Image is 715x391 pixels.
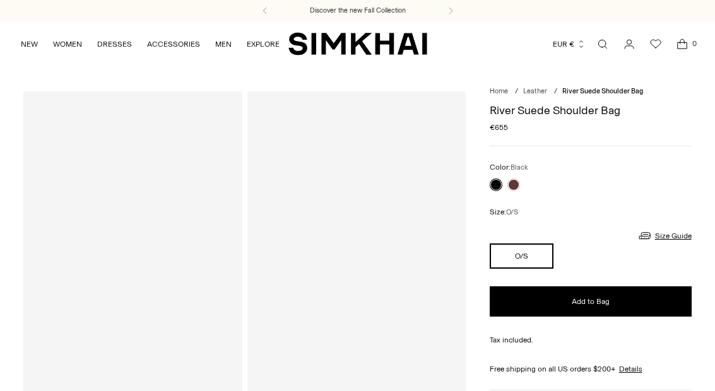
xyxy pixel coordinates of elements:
[572,296,610,307] span: Add to Bag
[288,32,427,56] a: SIMKHAI
[490,286,692,317] button: Add to Bag
[554,86,557,97] div: /
[590,32,615,57] a: Open search modal
[688,38,700,49] span: 0
[490,334,692,346] div: Tax included.
[310,6,406,16] a: Discover the new Fall Collection
[97,30,132,58] a: DRESSES
[637,228,692,243] a: Size Guide
[247,30,280,58] a: EXPLORE
[490,122,508,133] span: €655
[515,86,518,97] div: /
[490,161,528,173] label: Color:
[490,363,692,375] div: Free shipping on all US orders $200+
[490,87,508,95] a: Home
[490,105,692,116] h1: River Suede Shoulder Bag
[511,163,528,172] span: Black
[490,243,553,269] button: O/S
[490,206,518,218] label: Size:
[53,30,82,58] a: WOMEN
[147,30,200,58] a: ACCESSORIES
[506,208,518,216] span: O/S
[215,30,232,58] a: MEN
[670,32,695,57] a: Open cart modal
[562,87,643,95] span: River Suede Shoulder Bag
[617,32,642,57] a: Go to the account page
[553,30,586,58] button: EUR €
[21,30,38,58] a: NEW
[523,87,547,95] a: Leather
[619,363,642,375] a: Details
[490,86,692,97] nav: breadcrumbs
[643,32,668,57] a: Wishlist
